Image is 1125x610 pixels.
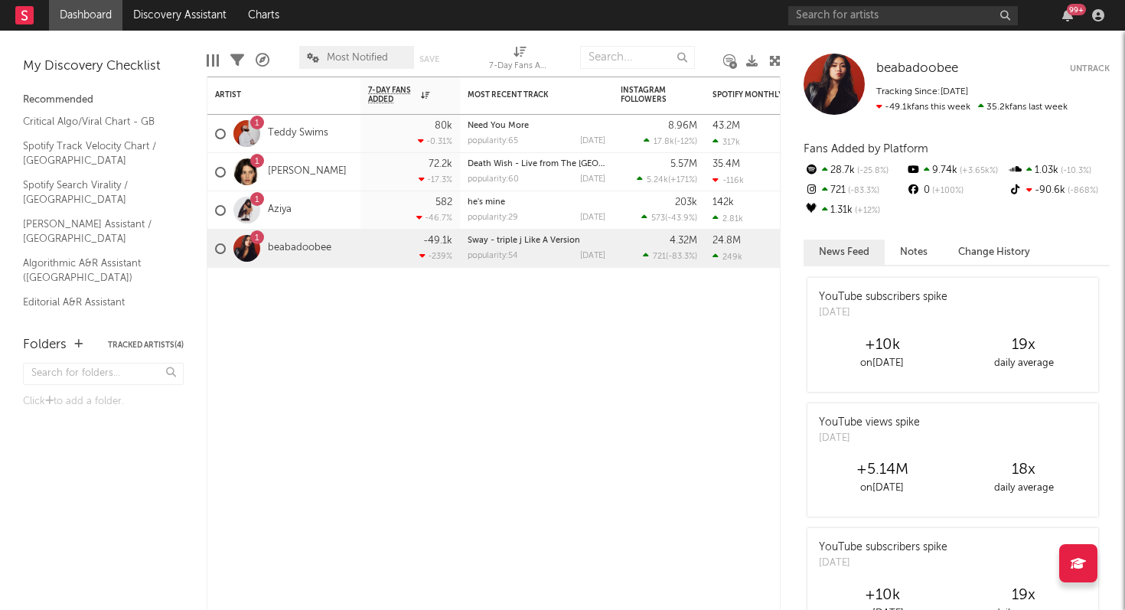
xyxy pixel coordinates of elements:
[468,160,605,168] div: Death Wish - Live from The O2 Arena
[953,586,1094,605] div: 19 x
[853,207,880,215] span: +12 %
[468,236,580,245] a: Sway - triple j Like A Version
[819,431,920,446] div: [DATE]
[419,251,452,261] div: -239 %
[811,586,953,605] div: +10k
[788,6,1018,25] input: Search for artists
[811,461,953,479] div: +5.14M
[953,461,1094,479] div: 18 x
[712,137,740,147] div: 317k
[943,240,1045,265] button: Change History
[819,556,947,571] div: [DATE]
[953,354,1094,373] div: daily average
[23,336,67,354] div: Folders
[468,198,505,207] a: he's mine
[819,305,947,321] div: [DATE]
[876,103,1068,112] span: 35.2k fans last week
[23,216,168,247] a: [PERSON_NAME] Assistant / [GEOGRAPHIC_DATA]
[643,251,697,261] div: ( )
[712,197,734,207] div: 142k
[712,214,743,223] div: 2.81k
[435,197,452,207] div: 582
[1058,167,1091,175] span: -10.3 %
[468,90,582,99] div: Most Recent Track
[256,38,269,83] div: A&R Pipeline
[468,137,518,145] div: popularity: 65
[1062,9,1073,21] button: 99+
[468,160,665,168] a: Death Wish - Live from The [GEOGRAPHIC_DATA]
[418,136,452,146] div: -0.31 %
[1065,187,1098,195] span: -868 %
[23,363,184,385] input: Search for folders...
[644,136,697,146] div: ( )
[23,91,184,109] div: Recommended
[670,236,697,246] div: 4.32M
[268,127,328,140] a: Teddy Swims
[876,103,970,112] span: -49.1k fans this week
[468,236,605,245] div: Sway - triple j Like A Version
[23,177,168,208] a: Spotify Search Virality / [GEOGRAPHIC_DATA]
[712,252,742,262] div: 249k
[654,138,674,146] span: 17.8k
[670,176,695,184] span: +171 %
[580,252,605,260] div: [DATE]
[953,336,1094,354] div: 19 x
[207,38,219,83] div: Edit Columns
[489,38,550,83] div: 7-Day Fans Added (7-Day Fans Added)
[1067,4,1086,15] div: 99 +
[580,214,605,222] div: [DATE]
[419,175,452,184] div: -17.3 %
[905,181,1007,201] div: 0
[429,159,452,169] div: 72.2k
[468,122,529,130] a: Need You More
[876,87,968,96] span: Tracking Since: [DATE]
[23,138,168,169] a: Spotify Track Velocity Chart / [GEOGRAPHIC_DATA]
[268,204,292,217] a: Aziya
[712,90,827,99] div: Spotify Monthly Listeners
[637,175,697,184] div: ( )
[712,236,741,246] div: 24.8M
[668,253,695,261] span: -83.3 %
[712,121,740,131] div: 43.2M
[804,161,905,181] div: 28.7k
[1008,181,1110,201] div: -90.6k
[855,167,889,175] span: -25.8 %
[819,415,920,431] div: YouTube views spike
[621,86,674,104] div: Instagram Followers
[489,57,550,76] div: 7-Day Fans Added (7-Day Fans Added)
[435,121,452,131] div: 80k
[647,176,668,184] span: 5.24k
[468,252,518,260] div: popularity: 54
[668,121,697,131] div: 8.96M
[677,138,695,146] span: -12 %
[23,57,184,76] div: My Discovery Checklist
[416,213,452,223] div: -46.7 %
[957,167,998,175] span: +3.65k %
[804,181,905,201] div: 721
[268,165,347,178] a: [PERSON_NAME]
[468,198,605,207] div: he's mine
[804,201,905,220] div: 1.31k
[675,197,697,207] div: 203k
[1070,61,1110,77] button: Untrack
[641,213,697,223] div: ( )
[819,289,947,305] div: YouTube subscribers spike
[580,46,695,69] input: Search...
[468,175,519,184] div: popularity: 60
[108,341,184,349] button: Tracked Artists(4)
[653,253,666,261] span: 721
[423,236,452,246] div: -49.1k
[23,113,168,130] a: Critical Algo/Viral Chart - GB
[1008,161,1110,181] div: 1.03k
[215,90,330,99] div: Artist
[811,479,953,497] div: on [DATE]
[811,336,953,354] div: +10k
[811,354,953,373] div: on [DATE]
[268,242,331,255] a: beabadoobee
[580,137,605,145] div: [DATE]
[230,38,244,83] div: Filters
[804,240,885,265] button: News Feed
[368,86,417,104] span: 7-Day Fans Added
[819,540,947,556] div: YouTube subscribers spike
[876,62,958,75] span: beabadoobee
